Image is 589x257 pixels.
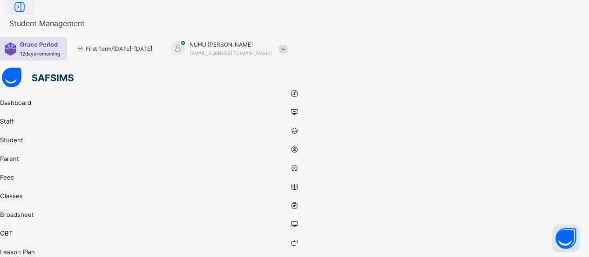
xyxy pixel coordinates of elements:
[20,51,60,56] span: 12 days remaining
[9,19,85,28] span: Student Management
[162,41,292,57] div: NUHUAHMED
[76,45,152,53] span: session/term information
[190,41,272,49] span: NUHU [PERSON_NAME]
[190,50,272,56] span: [EMAIL_ADDRESS][DOMAIN_NAME]
[552,224,580,252] button: Open asap
[5,42,16,56] img: sticker-purple.71386a28dfed39d6af7621340158ba97.svg
[20,40,58,49] span: Grace Period
[2,68,74,87] img: safsims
